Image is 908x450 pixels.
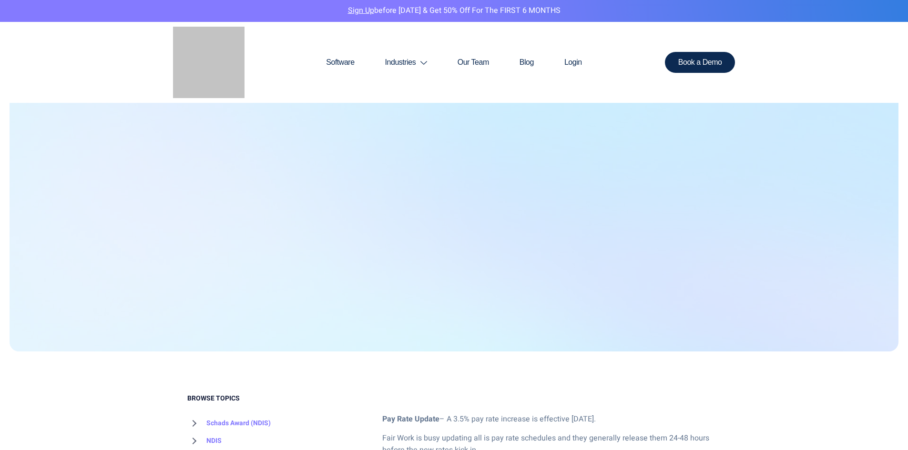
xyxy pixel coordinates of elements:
span: Book a Demo [678,59,722,66]
a: Book a Demo [665,52,735,73]
p: before [DATE] & Get 50% Off for the FIRST 6 MONTHS [7,5,901,17]
a: Sign Up [348,5,374,16]
a: Schads Award (NDIS) [187,414,271,432]
a: Our Team [442,40,504,85]
a: NDIS [187,432,222,450]
iframe: SalesIQ Chatwindow [719,127,906,443]
a: Login [549,40,597,85]
a: Software [311,40,369,85]
strong: Pay Rate Update [382,413,439,425]
a: Industries [370,40,442,85]
p: – A 3.5% pay rate increase is effective [DATE]. [382,413,721,426]
a: Blog [504,40,549,85]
